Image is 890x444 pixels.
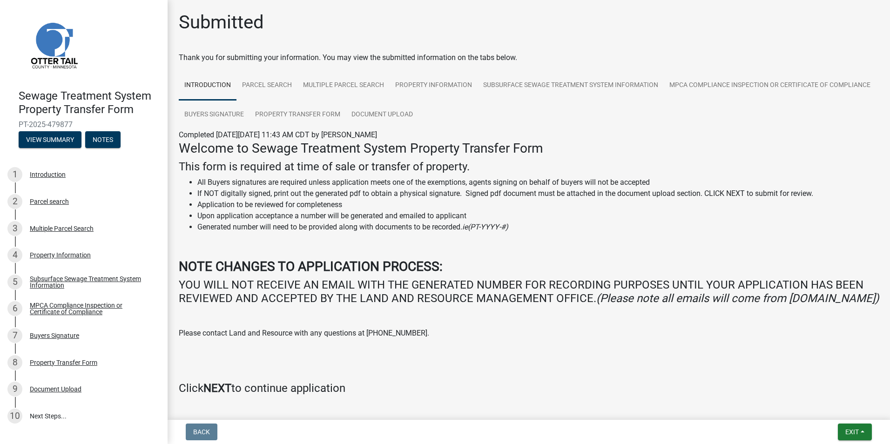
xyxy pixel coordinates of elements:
[30,276,153,289] div: Subsurface Sewage Treatment System Information
[193,428,210,436] span: Back
[179,141,879,156] h3: Welcome to Sewage Treatment System Property Transfer Form
[462,222,508,231] i: ie(PT-YYYY-#)
[203,382,231,395] strong: NEXT
[30,302,153,315] div: MPCA Compliance Inspection or Certificate of Compliance
[186,424,217,440] button: Back
[19,120,149,129] span: PT-2025-479877
[197,199,879,210] li: Application to be reviewed for completeness
[7,409,22,424] div: 10
[664,71,876,101] a: MPCA Compliance Inspection or Certificate of Compliance
[7,194,22,209] div: 2
[197,210,879,222] li: Upon application acceptance a number will be generated and emailed to applicant
[30,225,94,232] div: Multiple Parcel Search
[30,198,69,205] div: Parcel search
[7,248,22,262] div: 4
[179,71,236,101] a: Introduction
[179,130,377,139] span: Completed [DATE][DATE] 11:43 AM CDT by [PERSON_NAME]
[179,259,443,274] strong: NOTE CHANGES TO APPLICATION PROCESS:
[197,188,879,199] li: If NOT digitally signed, print out the generated pdf to obtain a physical signature. Signed pdf d...
[7,355,22,370] div: 8
[30,171,66,178] div: Introduction
[179,160,879,174] h4: This form is required at time of sale or transfer of property.
[236,71,297,101] a: Parcel search
[478,71,664,101] a: Subsurface Sewage Treatment System Information
[30,252,91,258] div: Property Information
[7,301,22,316] div: 6
[7,275,22,289] div: 5
[179,11,264,34] h1: Submitted
[7,221,22,236] div: 3
[838,424,872,440] button: Exit
[179,100,249,130] a: Buyers Signature
[7,328,22,343] div: 7
[7,167,22,182] div: 1
[30,332,79,339] div: Buyers Signature
[179,278,879,305] h4: YOU WILL NOT RECEIVE AN EMAIL WITH THE GENERATED NUMBER FOR RECORDING PURPOSES UNTIL YOUR APPLICA...
[7,382,22,397] div: 9
[179,328,879,339] p: Please contact Land and Resource with any questions at [PHONE_NUMBER].
[30,359,97,366] div: Property Transfer Form
[19,89,160,116] h4: Sewage Treatment System Property Transfer Form
[179,382,879,395] h4: Click to continue application
[179,52,879,63] div: Thank you for submitting your information. You may view the submitted information on the tabs below.
[19,136,81,144] wm-modal-confirm: Summary
[19,10,88,80] img: Otter Tail County, Minnesota
[845,428,859,436] span: Exit
[346,100,418,130] a: Document Upload
[390,71,478,101] a: Property Information
[197,177,879,188] li: All Buyers signatures are required unless application meets one of the exemptions, agents signing...
[85,136,121,144] wm-modal-confirm: Notes
[596,292,879,305] i: (Please note all emails will come from [DOMAIN_NAME])
[249,100,346,130] a: Property Transfer Form
[30,386,81,392] div: Document Upload
[19,131,81,148] button: View Summary
[197,222,879,233] li: Generated number will need to be provided along with documents to be recorded.
[297,71,390,101] a: Multiple Parcel Search
[85,131,121,148] button: Notes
